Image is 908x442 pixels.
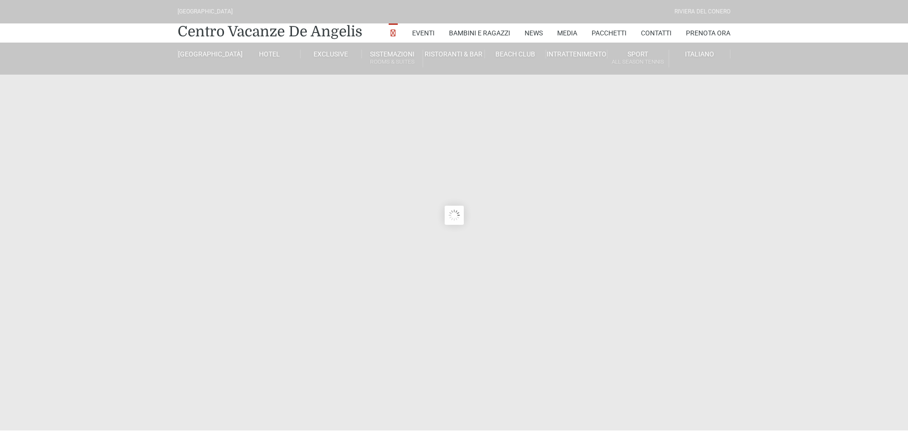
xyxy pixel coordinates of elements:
[178,50,239,58] a: [GEOGRAPHIC_DATA]
[557,23,577,43] a: Media
[412,23,435,43] a: Eventi
[362,57,423,66] small: Rooms & Suites
[485,50,546,58] a: Beach Club
[178,22,362,41] a: Centro Vacanze De Angelis
[301,50,362,58] a: Exclusive
[546,50,607,58] a: Intrattenimento
[641,23,672,43] a: Contatti
[423,50,484,58] a: Ristoranti & Bar
[525,23,543,43] a: News
[592,23,627,43] a: Pacchetti
[669,50,730,58] a: Italiano
[178,7,233,16] div: [GEOGRAPHIC_DATA]
[239,50,300,58] a: Hotel
[362,50,423,67] a: SistemazioniRooms & Suites
[685,50,714,58] span: Italiano
[607,50,669,67] a: SportAll Season Tennis
[686,23,730,43] a: Prenota Ora
[449,23,510,43] a: Bambini e Ragazzi
[607,57,668,66] small: All Season Tennis
[674,7,730,16] div: Riviera Del Conero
